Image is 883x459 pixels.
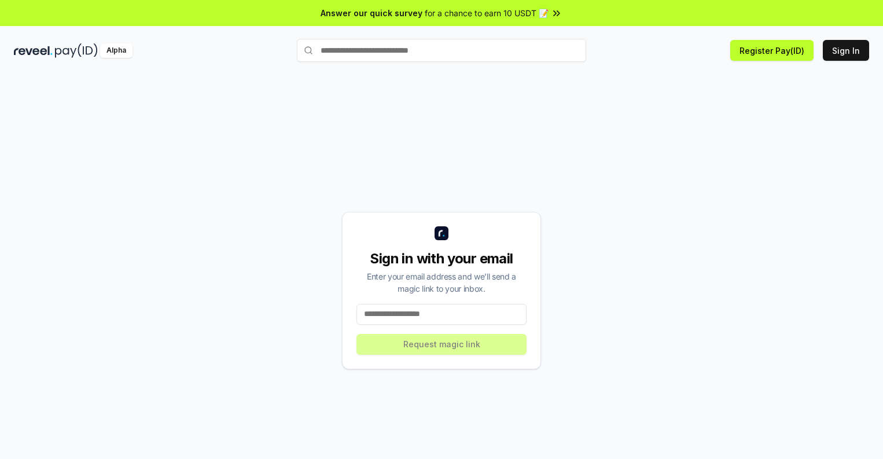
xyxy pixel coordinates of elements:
button: Register Pay(ID) [730,40,814,61]
button: Sign In [823,40,869,61]
img: pay_id [55,43,98,58]
img: reveel_dark [14,43,53,58]
span: Answer our quick survey [321,7,422,19]
span: for a chance to earn 10 USDT 📝 [425,7,549,19]
img: logo_small [435,226,448,240]
div: Alpha [100,43,133,58]
div: Enter your email address and we’ll send a magic link to your inbox. [356,270,527,295]
div: Sign in with your email [356,249,527,268]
